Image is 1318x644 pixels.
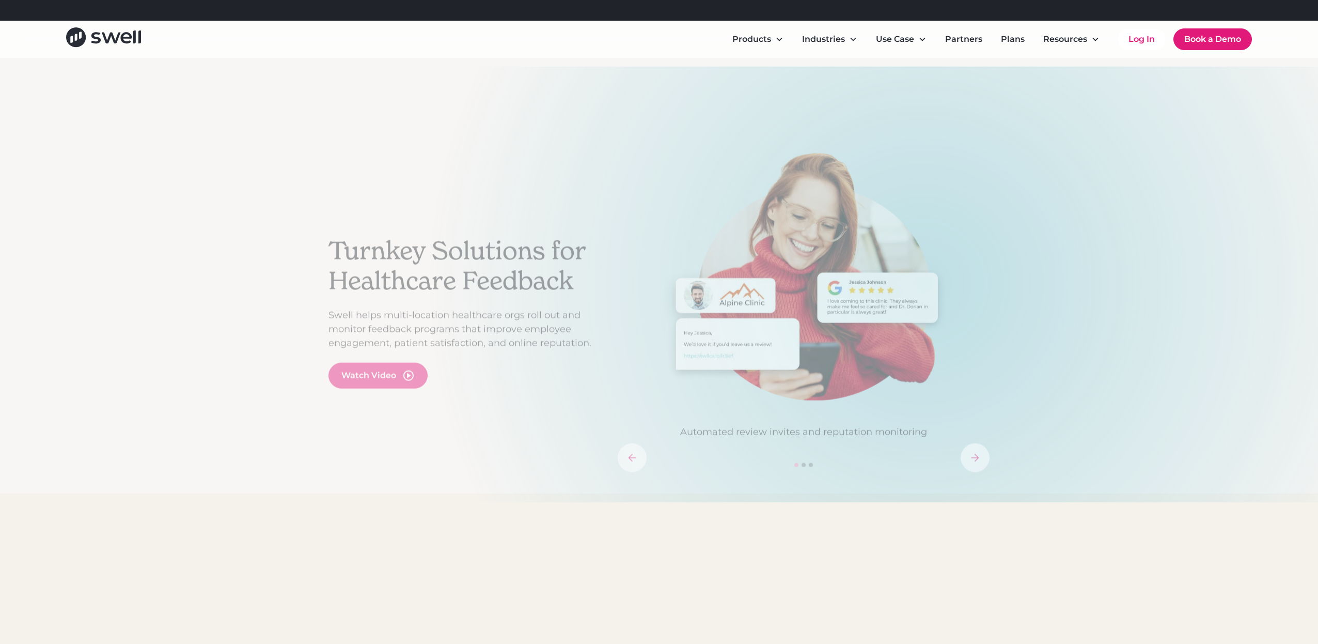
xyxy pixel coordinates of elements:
p: Automated review invites and reputation monitoring [618,425,990,439]
div: next slide [961,443,990,472]
div: carousel [618,152,990,472]
div: Industries [802,33,845,45]
div: 1 of 3 [618,152,990,439]
div: Resources [1043,33,1087,45]
a: open lightbox [328,362,428,388]
a: Book a Demo [1173,28,1252,50]
div: Use Case [876,33,914,45]
div: Industries [794,29,866,50]
div: Products [732,33,771,45]
div: Show slide 1 of 3 [794,463,798,467]
div: Show slide 2 of 3 [802,463,806,467]
div: previous slide [618,443,647,472]
a: Log In [1118,29,1165,50]
div: Show slide 3 of 3 [809,463,813,467]
div: Resources [1035,29,1108,50]
div: Products [724,29,792,50]
a: home [66,27,141,51]
div: Use Case [868,29,935,50]
div: Watch Video [341,369,396,381]
a: Plans [993,29,1033,50]
a: Partners [937,29,991,50]
h2: Turnkey Solutions for Healthcare Feedback [328,236,607,296]
p: Swell helps multi-location healthcare orgs roll out and monitor feedback programs that improve em... [328,308,607,350]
